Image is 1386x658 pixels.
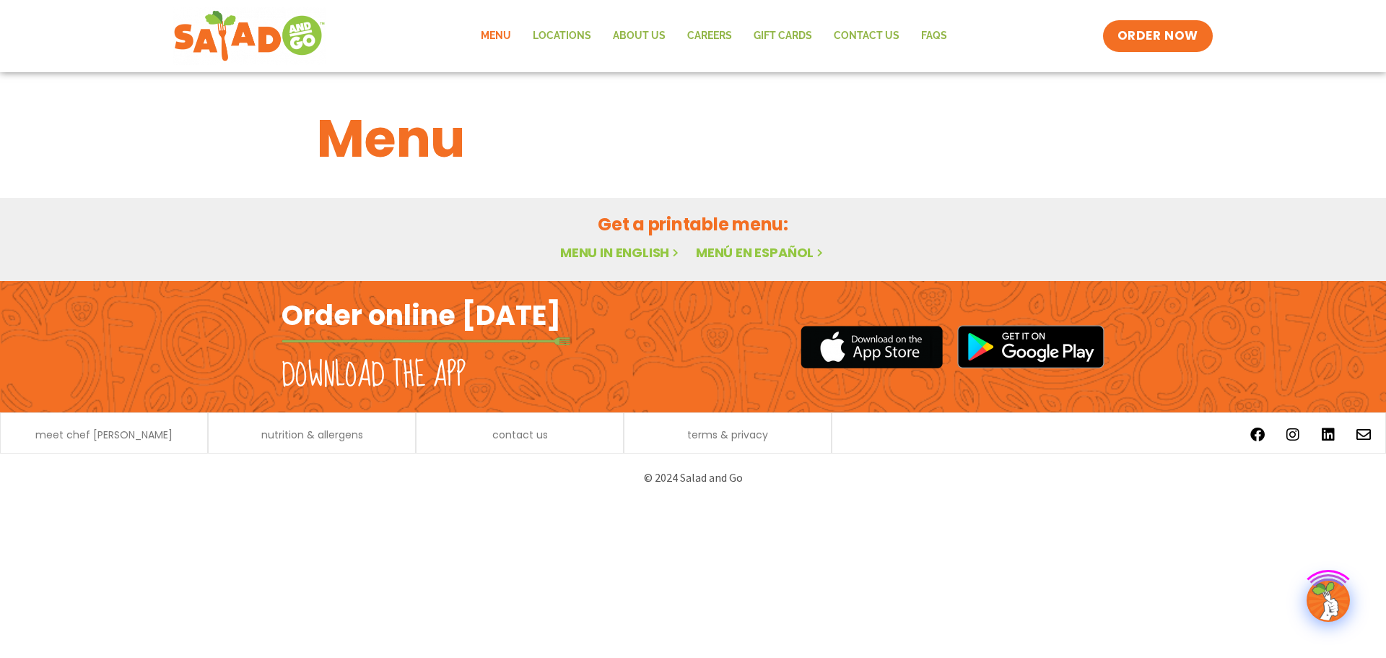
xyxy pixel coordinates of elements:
a: Locations [522,20,602,53]
a: Menu in English [560,243,681,261]
img: appstore [801,324,943,371]
span: ORDER NOW [1117,27,1198,45]
a: GIFT CARDS [743,20,823,53]
h2: Get a printable menu: [317,212,1069,237]
a: Careers [676,20,743,53]
a: Menu [470,20,522,53]
a: meet chef [PERSON_NAME] [35,430,173,440]
a: terms & privacy [687,430,768,440]
img: fork [282,337,570,345]
a: Menú en español [696,243,826,261]
a: FAQs [910,20,958,53]
img: google_play [957,325,1104,368]
a: contact us [492,430,548,440]
a: About Us [602,20,676,53]
nav: Menu [470,20,958,53]
img: new-SAG-logo-768×292 [173,7,326,65]
h1: Menu [317,100,1069,178]
a: Contact Us [823,20,910,53]
a: ORDER NOW [1103,20,1213,52]
h2: Order online [DATE] [282,298,561,333]
h2: Download the app [282,355,466,396]
a: nutrition & allergens [261,430,363,440]
p: © 2024 Salad and Go [289,468,1097,488]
